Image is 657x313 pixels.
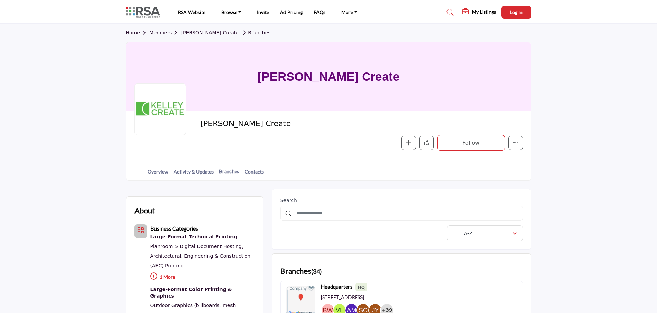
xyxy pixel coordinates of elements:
a: Overview [147,168,169,180]
a: Business Categories [150,226,198,232]
h5: My Listings [472,9,496,15]
button: Like [419,136,434,150]
h2: Search [280,198,523,203]
div: Banners, posters, vehicle wraps, and presentation graphics. [150,285,255,301]
a: Search [440,7,458,18]
button: A-Z [447,225,523,241]
a: Architectural, Engineering & Construction (AEC) Printing [150,253,251,268]
div: My Listings [462,8,496,16]
button: Category Icon [134,224,147,238]
a: Members [149,30,181,35]
a: More [336,8,362,17]
a: Invite [257,9,269,15]
b: Headquarters [321,283,367,291]
b: Business Categories [150,225,198,232]
a: Planroom & Digital Document Hosting, [150,244,244,249]
h1: [PERSON_NAME] Create [258,42,399,111]
a: Activity & Updates [173,168,214,180]
a: Large-Format Technical Printing [150,233,255,242]
p: 1 More [150,270,255,285]
p: [STREET_ADDRESS] [321,294,364,301]
a: Home [126,30,150,35]
a: [PERSON_NAME] Create [181,30,239,35]
span: HQ [355,283,367,291]
button: Follow [437,135,505,151]
span: Log In [510,9,523,15]
a: FAQs [314,9,325,15]
img: site Logo [126,7,163,18]
a: Browse [216,8,246,17]
div: High-quality printing for blueprints, construction and architectural drawings. [150,233,255,242]
span: 34 [313,268,320,275]
h2: About [134,205,155,216]
h2: [PERSON_NAME] Create [200,119,389,128]
button: More details [508,136,523,150]
a: Contacts [244,168,264,180]
span: ( ) [311,268,322,275]
a: Branches [219,168,239,180]
a: RSA Website [178,9,205,15]
a: Ad Pricing [280,9,303,15]
a: Branches [240,30,270,35]
p: A-Z [464,230,472,237]
a: Large-Format Color Printing & Graphics [150,285,255,301]
h2: Branches [280,265,322,277]
button: Log In [501,6,531,19]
